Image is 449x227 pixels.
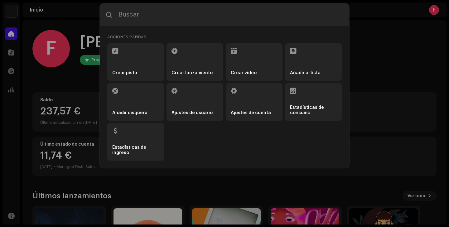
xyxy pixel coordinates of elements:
[112,70,137,76] strong: Crear pista
[100,3,349,26] input: Buscar
[290,70,321,76] strong: Añadir artista
[231,110,271,116] strong: Ajustes de cuenta
[112,110,147,116] strong: Añadir disquera
[290,105,337,116] strong: Estadísticas de consumo
[112,145,159,156] strong: Estadísticas de ingreso
[171,110,213,116] strong: Ajustes de usuario
[171,70,213,76] strong: Crear lanzamiento
[231,70,257,76] strong: Crear video
[107,33,342,41] div: Acciones rápidas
